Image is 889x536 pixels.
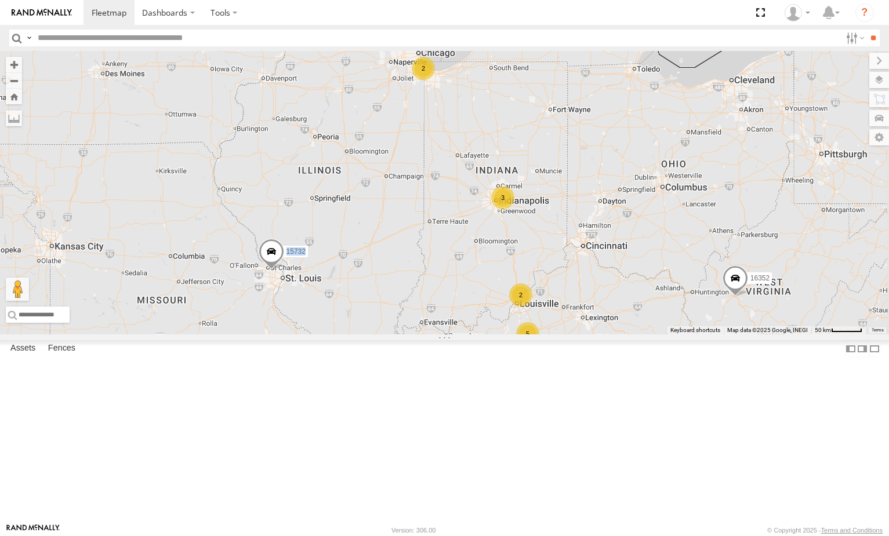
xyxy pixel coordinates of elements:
div: 5 [516,322,539,345]
label: Measure [6,110,22,126]
a: Visit our Website [6,524,60,536]
span: 16352 [750,274,769,282]
a: Terms [872,328,884,333]
label: Dock Summary Table to the Right [857,340,868,357]
span: 15732 [286,247,305,256]
button: Drag Pegman onto the map to open Street View [6,278,29,301]
label: Map Settings [869,129,889,145]
button: Keyboard shortcuts [670,326,720,334]
label: Assets [5,341,41,357]
div: 3 [491,186,514,209]
label: Search Query [24,30,34,46]
label: Search Filter Options [841,30,866,46]
div: 2 [509,283,532,307]
span: 50 km [815,327,831,333]
div: 2 [412,57,435,80]
label: Fences [42,341,81,357]
img: rand-logo.svg [12,9,72,17]
button: Zoom out [6,72,22,89]
button: Zoom Home [6,89,22,104]
i: ? [855,3,874,22]
button: Map Scale: 50 km per 50 pixels [811,326,866,334]
button: Zoom in [6,57,22,72]
div: Paul Withrow [781,4,814,21]
label: Dock Summary Table to the Left [845,340,857,357]
a: Terms and Conditions [821,527,883,534]
span: Map data ©2025 Google, INEGI [727,327,808,333]
label: Hide Summary Table [869,340,880,357]
div: © Copyright 2025 - [767,527,883,534]
div: Version: 306.00 [391,527,436,534]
